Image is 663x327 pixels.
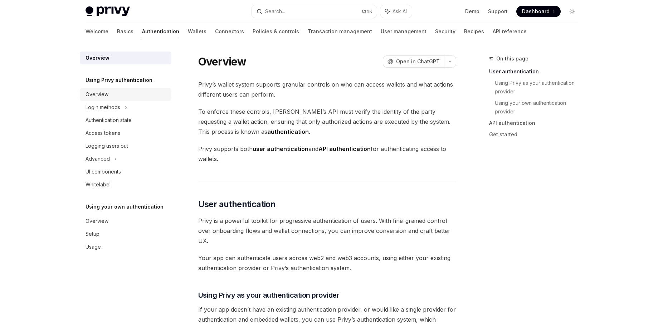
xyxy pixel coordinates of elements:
[488,8,508,15] a: Support
[80,178,171,191] a: Whitelabel
[198,290,340,300] span: Using Privy as your authentication provider
[86,76,152,84] h5: Using Privy authentication
[86,54,109,62] div: Overview
[566,6,578,17] button: Toggle dark mode
[86,180,111,189] div: Whitelabel
[86,230,99,238] div: Setup
[198,216,456,246] span: Privy is a powerful toolkit for progressive authentication of users. With fine-grained control ov...
[489,66,584,77] a: User authentication
[308,23,372,40] a: Transaction management
[86,202,164,211] h5: Using your own authentication
[86,129,120,137] div: Access tokens
[465,8,479,15] a: Demo
[435,23,455,40] a: Security
[198,107,456,137] span: To enforce these controls, [PERSON_NAME]’s API must verify the identity of the party requesting a...
[198,253,456,273] span: Your app can authenticate users across web2 and web3 accounts, using either your existing authent...
[117,23,133,40] a: Basics
[252,5,377,18] button: Search...CtrlK
[86,116,132,125] div: Authentication state
[489,117,584,129] a: API authentication
[80,140,171,152] a: Logging users out
[489,129,584,140] a: Get started
[80,114,171,127] a: Authentication state
[80,240,171,253] a: Usage
[362,9,372,14] span: Ctrl K
[253,145,308,152] strong: user authentication
[86,103,120,112] div: Login methods
[198,55,247,68] h1: Overview
[198,79,456,99] span: Privy’s wallet system supports granular controls on who can access wallets and what actions diffe...
[198,199,276,210] span: User authentication
[253,23,299,40] a: Policies & controls
[80,127,171,140] a: Access tokens
[198,144,456,164] span: Privy supports both and for authenticating access to wallets.
[383,55,444,68] button: Open in ChatGPT
[80,215,171,228] a: Overview
[188,23,206,40] a: Wallets
[86,217,108,225] div: Overview
[493,23,527,40] a: API reference
[80,52,171,64] a: Overview
[215,23,244,40] a: Connectors
[86,23,108,40] a: Welcome
[86,90,108,99] div: Overview
[495,97,584,117] a: Using your own authentication provider
[80,228,171,240] a: Setup
[80,165,171,178] a: UI components
[86,155,110,163] div: Advanced
[86,243,101,251] div: Usage
[496,54,528,63] span: On this page
[396,58,440,65] span: Open in ChatGPT
[318,145,371,152] strong: API authentication
[142,23,179,40] a: Authentication
[267,128,309,135] strong: authentication
[80,88,171,101] a: Overview
[380,5,412,18] button: Ask AI
[516,6,561,17] a: Dashboard
[495,77,584,97] a: Using Privy as your authentication provider
[381,23,426,40] a: User management
[86,142,128,150] div: Logging users out
[86,6,130,16] img: light logo
[265,7,285,16] div: Search...
[522,8,550,15] span: Dashboard
[464,23,484,40] a: Recipes
[86,167,121,176] div: UI components
[393,8,407,15] span: Ask AI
